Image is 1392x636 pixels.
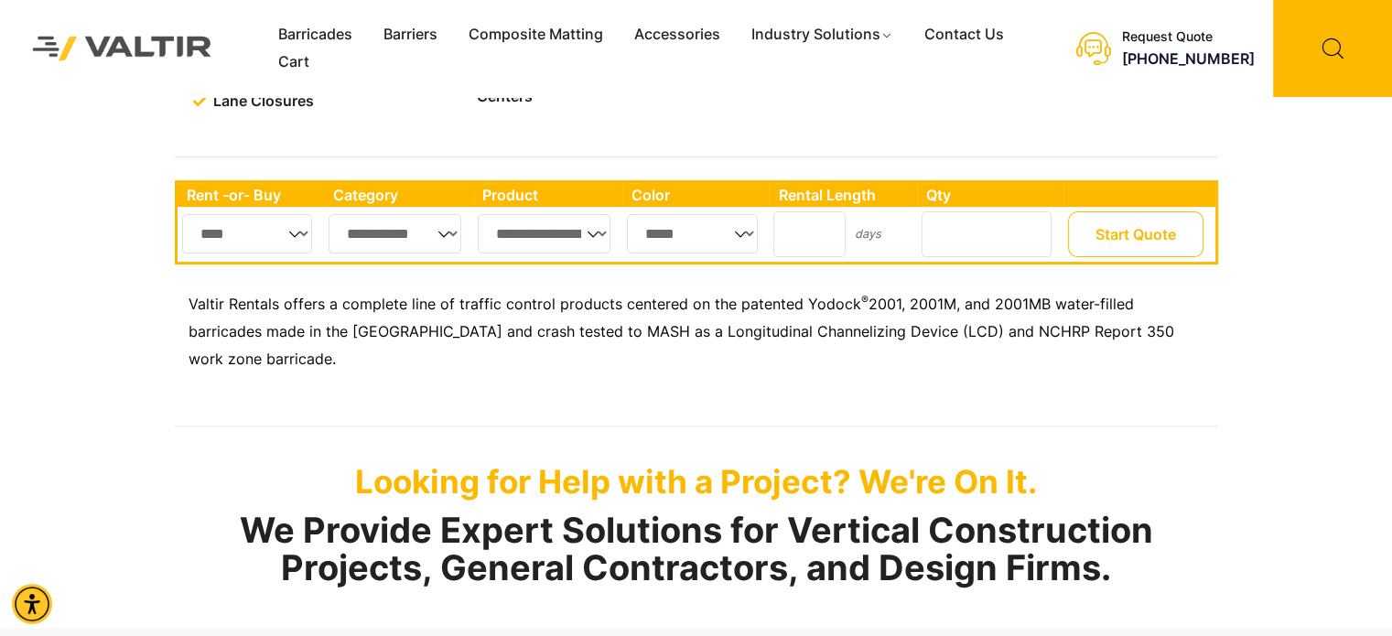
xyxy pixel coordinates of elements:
[909,21,1020,49] a: Contact Us
[922,211,1052,257] input: Number
[175,462,1218,501] p: Looking for Help with a Project? We're On It.
[861,293,869,307] sup: ®
[1122,29,1255,45] div: Request Quote
[619,21,736,49] a: Accessories
[368,21,453,49] a: Barriers
[769,183,917,207] th: Rental Length
[622,183,770,207] th: Color
[324,183,474,207] th: Category
[478,214,610,253] select: Single select
[189,295,861,313] span: Valtir Rentals offers a complete line of traffic control products centered on the patented Yodock
[917,183,1063,207] th: Qty
[263,21,368,49] a: Barricades
[1122,49,1255,68] a: call (888) 496-3625
[12,584,52,624] div: Accessibility Menu
[627,214,758,253] select: Single select
[189,295,1174,368] span: 2001, 2001M, and 2001MB water-filled barricades made in the [GEOGRAPHIC_DATA] and crash tested to...
[854,227,880,241] small: days
[1068,211,1203,257] button: Start Quote
[14,17,231,79] img: Valtir Rentals
[329,214,462,253] select: Single select
[473,183,622,207] th: Product
[178,183,324,207] th: Rent -or- Buy
[453,21,619,49] a: Composite Matting
[773,211,846,257] input: Number
[736,21,909,49] a: Industry Solutions
[175,512,1218,588] h2: We Provide Expert Solutions for Vertical Construction Projects, General Contractors, and Design F...
[263,49,325,76] a: Cart
[209,88,314,115] span: Lane Closures
[182,214,313,253] select: Single select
